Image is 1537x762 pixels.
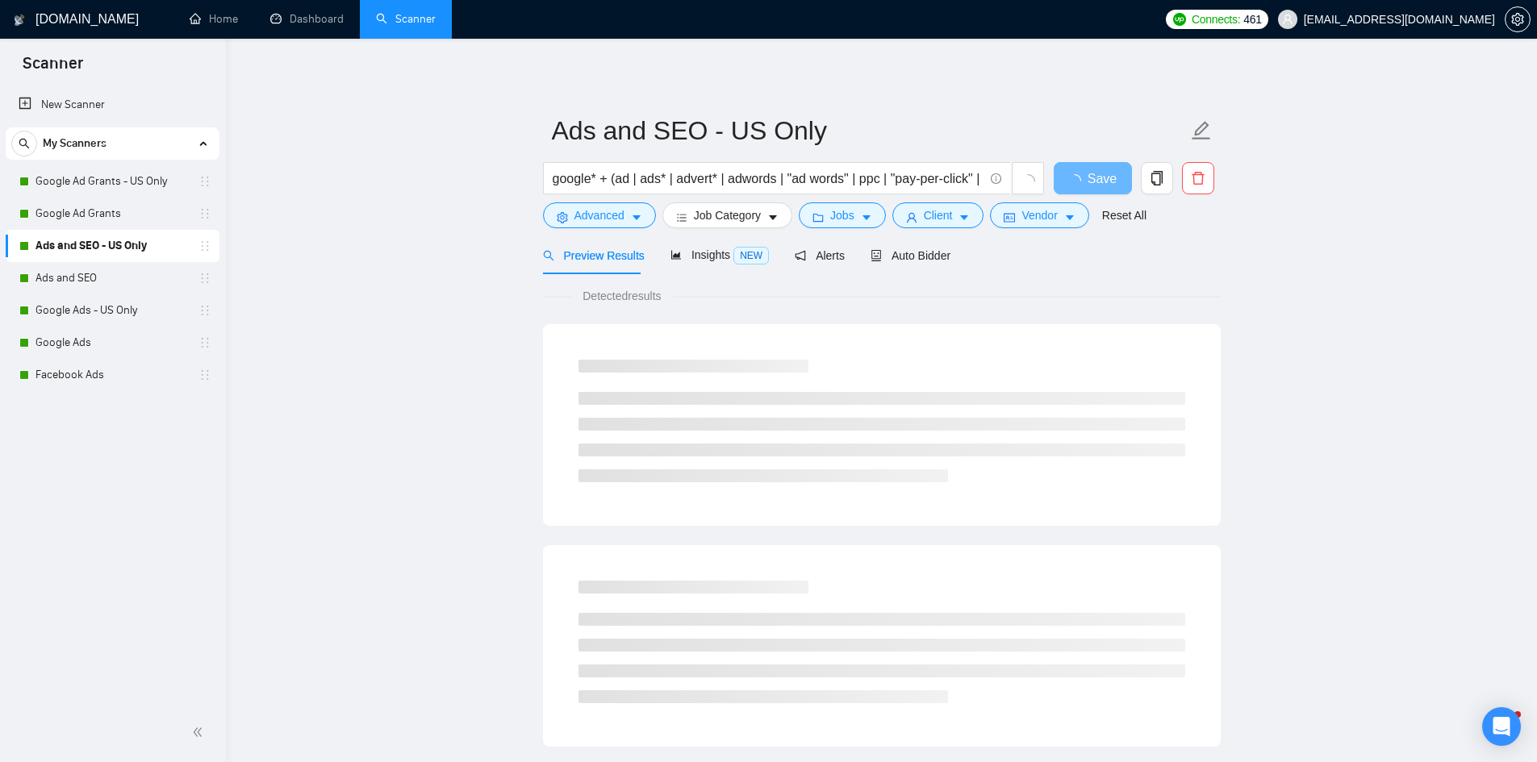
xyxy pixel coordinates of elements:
[36,359,189,391] a: Facebook Ads
[799,202,886,228] button: folderJobscaret-down
[198,239,211,252] span: holder
[198,304,211,317] span: holder
[1088,169,1117,189] span: Save
[571,287,672,305] span: Detected results
[557,211,568,223] span: setting
[198,272,211,285] span: holder
[198,369,211,381] span: holder
[14,7,25,33] img: logo
[11,131,37,156] button: search
[36,230,189,262] a: Ads and SEO - US Only
[1183,171,1213,185] span: delete
[43,127,107,160] span: My Scanners
[36,327,189,359] a: Google Ads
[924,206,953,224] span: Client
[1505,13,1531,26] a: setting
[631,211,642,223] span: caret-down
[830,206,854,224] span: Jobs
[36,262,189,294] a: Ads and SEO
[1505,6,1531,32] button: setting
[10,52,96,85] span: Scanner
[795,249,845,262] span: Alerts
[1021,174,1035,189] span: loading
[376,12,436,26] a: searchScanner
[19,89,207,121] a: New Scanner
[871,250,882,261] span: robot
[795,250,806,261] span: notification
[1064,211,1075,223] span: caret-down
[1243,10,1261,28] span: 461
[1482,707,1521,746] div: Open Intercom Messenger
[1182,162,1214,194] button: delete
[12,138,36,149] span: search
[694,206,761,224] span: Job Category
[959,211,970,223] span: caret-down
[36,198,189,230] a: Google Ad Grants
[670,249,682,260] span: area-chart
[812,211,824,223] span: folder
[1021,206,1057,224] span: Vendor
[871,249,950,262] span: Auto Bidder
[1102,206,1146,224] a: Reset All
[36,165,189,198] a: Google Ad Grants - US Only
[990,202,1088,228] button: idcardVendorcaret-down
[670,248,769,261] span: Insights
[1068,174,1088,187] span: loading
[198,336,211,349] span: holder
[1142,171,1172,185] span: copy
[1191,120,1212,141] span: edit
[1141,162,1173,194] button: copy
[552,110,1188,151] input: Scanner name...
[906,211,917,223] span: user
[270,12,344,26] a: dashboardDashboard
[1004,211,1015,223] span: idcard
[543,249,645,262] span: Preview Results
[36,294,189,327] a: Google Ads - US Only
[198,207,211,220] span: holder
[861,211,872,223] span: caret-down
[676,211,687,223] span: bars
[190,12,238,26] a: homeHome
[198,175,211,188] span: holder
[733,247,769,264] span: NEW
[662,202,792,228] button: barsJob Categorycaret-down
[991,173,1001,184] span: info-circle
[553,169,984,189] input: Search Freelance Jobs...
[1282,14,1293,25] span: user
[6,127,219,391] li: My Scanners
[767,211,779,223] span: caret-down
[574,206,624,224] span: Advanced
[1506,13,1530,26] span: setting
[543,202,656,228] button: settingAdvancedcaret-down
[1192,10,1240,28] span: Connects:
[892,202,984,228] button: userClientcaret-down
[192,724,208,740] span: double-left
[1054,162,1132,194] button: Save
[543,250,554,261] span: search
[6,89,219,121] li: New Scanner
[1173,13,1186,26] img: upwork-logo.png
